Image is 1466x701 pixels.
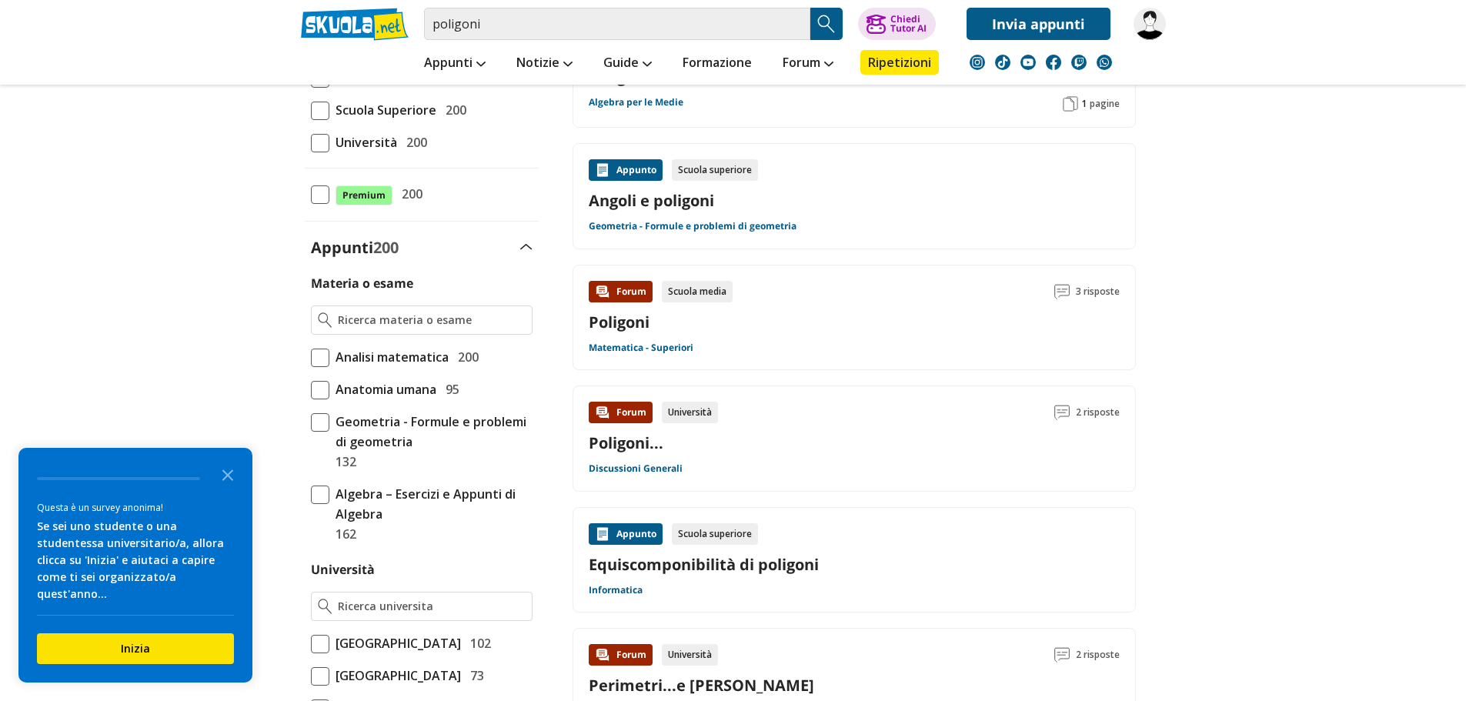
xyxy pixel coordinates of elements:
input: Ricerca materia o esame [338,312,525,328]
a: Algebra per le Medie [589,96,683,108]
label: Appunti [311,237,399,258]
label: Università [311,561,375,578]
a: Guide [599,50,656,78]
span: pagine [1090,98,1120,110]
span: 200 [396,184,422,204]
img: tiktok [995,55,1010,70]
span: 1 [1081,98,1087,110]
a: Informatica [589,584,643,596]
img: Apri e chiudi sezione [520,244,533,250]
img: Forum contenuto [595,405,610,420]
a: Perimetri...e [PERSON_NAME] [589,675,814,696]
button: Search Button [810,8,843,40]
img: facebook [1046,55,1061,70]
span: 162 [329,524,356,544]
div: Università [662,644,718,666]
span: [GEOGRAPHIC_DATA] [329,666,461,686]
span: Analisi matematica [329,347,449,367]
div: Forum [589,402,653,423]
img: Commenti lettura [1054,284,1070,299]
a: Notizie [513,50,576,78]
a: Discussioni Generali [589,462,683,475]
span: 132 [329,452,356,472]
div: Scuola superiore [672,159,758,181]
button: Inizia [37,633,234,664]
div: Appunto [589,159,663,181]
span: 200 [452,347,479,367]
a: Geometria - Formule e problemi di geometria [589,220,796,232]
img: Forum contenuto [595,284,610,299]
span: Geometria - Formule e problemi di geometria [329,412,533,452]
div: Survey [18,448,252,683]
img: Forum contenuto [595,647,610,663]
div: Appunto [589,523,663,545]
span: Premium [336,185,392,205]
div: Scuola media [662,281,733,302]
a: Matematica - Superiori [589,342,693,354]
img: Ricerca materia o esame [318,312,332,328]
span: [GEOGRAPHIC_DATA] [329,633,461,653]
span: Università [329,132,397,152]
label: Materia o esame [311,275,413,292]
span: 200 [400,132,427,152]
img: caia1479 [1134,8,1166,40]
span: 73 [464,666,484,686]
div: Università [662,402,718,423]
div: Se sei uno studente o una studentessa universitario/a, allora clicca su 'Inizia' e aiutaci a capi... [37,518,234,603]
span: 200 [439,100,466,120]
img: Appunti contenuto [595,526,610,542]
img: Appunti contenuto [595,162,610,178]
img: youtube [1020,55,1036,70]
img: Cerca appunti, riassunti o versioni [815,12,838,35]
a: Appunti [420,50,489,78]
span: Anatomia umana [329,379,436,399]
span: Scuola Superiore [329,100,436,120]
div: Scuola superiore [672,523,758,545]
a: Poligoni [589,312,650,332]
span: Algebra – Esercizi e Appunti di Algebra [329,484,533,524]
div: Chiedi Tutor AI [890,15,927,33]
img: instagram [970,55,985,70]
a: Forum [779,50,837,78]
img: twitch [1071,55,1087,70]
a: Invia appunti [967,8,1110,40]
span: 200 [373,237,399,258]
button: ChiediTutor AI [858,8,936,40]
span: 2 risposte [1076,644,1120,666]
a: Angoli e poligoni [589,190,1120,211]
input: Ricerca universita [338,599,525,614]
img: Ricerca universita [318,599,332,614]
img: WhatsApp [1097,55,1112,70]
img: Pagine [1063,96,1078,112]
a: Equiscomponibilità di poligoni [589,554,1120,575]
button: Close the survey [212,459,243,489]
img: Commenti lettura [1054,405,1070,420]
a: Poligoni... [589,432,663,453]
img: Commenti lettura [1054,647,1070,663]
div: Forum [589,281,653,302]
div: Forum [589,644,653,666]
div: Questa è un survey anonima! [37,500,234,515]
span: 95 [439,379,459,399]
span: 3 risposte [1076,281,1120,302]
a: Ripetizioni [860,50,939,75]
span: 102 [464,633,491,653]
a: Formazione [679,50,756,78]
span: 2 risposte [1076,402,1120,423]
input: Cerca appunti, riassunti o versioni [424,8,810,40]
